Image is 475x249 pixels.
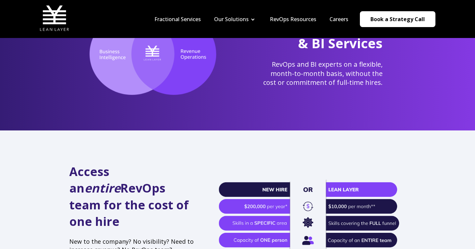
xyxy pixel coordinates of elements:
a: Careers [330,16,348,23]
img: Lean Layer Logo [40,3,69,33]
img: Lean Layer, the intersection of RevOps and Business Intelligence [79,13,227,96]
a: Our Solutions [214,16,249,23]
a: Book a Strategy Call [360,11,435,27]
a: RevOps Resources [270,16,316,23]
a: Fractional Services [154,16,201,23]
em: entire [84,180,120,196]
div: Navigation Menu [148,16,355,23]
span: Access an RevOps team for the cost of one hire [69,163,189,230]
span: Fractional RevOps & BI Services [263,16,383,52]
span: RevOps and BI experts on a flexible, month-to-month basis, without the cost or commitment of full... [263,60,383,87]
